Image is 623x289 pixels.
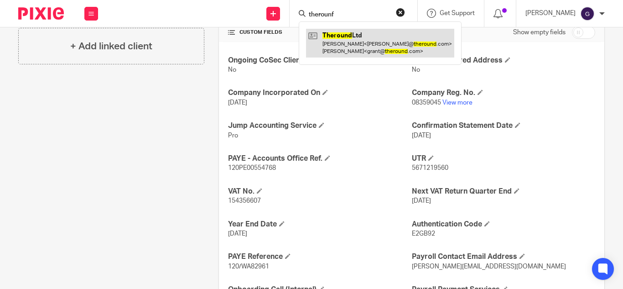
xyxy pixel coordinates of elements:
[228,100,247,106] span: [DATE]
[412,198,431,204] span: [DATE]
[308,11,390,19] input: Search
[228,121,411,131] h4: Jump Accounting Service
[18,7,64,20] img: Pixie
[228,165,276,171] span: 120PE00554768
[228,198,261,204] span: 154356607
[412,154,595,163] h4: UTR
[513,28,566,37] label: Show empty fields
[228,88,411,98] h4: Company Incorporated On
[412,88,595,98] h4: Company Reg. No.
[442,100,472,106] a: View more
[228,29,411,36] h4: CUSTOM FIELDS
[412,231,435,237] span: E2GB92
[70,39,152,53] h4: + Add linked client
[228,220,411,229] h4: Year End Date
[396,8,405,17] button: Clear
[412,100,441,106] span: 08359045
[412,252,595,262] h4: Payroll Contact Email Address
[228,56,411,65] h4: Ongoing CoSec Client
[525,9,576,18] p: [PERSON_NAME]
[412,56,595,65] h4: Jump Registered Address
[412,67,420,73] span: No
[412,187,595,196] h4: Next VAT Return Quarter End
[580,6,595,21] img: svg%3E
[412,220,595,229] h4: Authentication Code
[412,165,448,171] span: 5671219560
[228,252,411,262] h4: PAYE Reference
[228,132,238,139] span: Pro
[440,10,475,16] span: Get Support
[228,67,236,73] span: No
[228,187,411,196] h4: VAT No.
[228,154,411,163] h4: PAYE - Accounts Office Ref.
[412,132,431,139] span: [DATE]
[412,263,566,270] span: [PERSON_NAME][EMAIL_ADDRESS][DOMAIN_NAME]
[228,263,269,270] span: 120/WA82961
[412,121,595,131] h4: Confirmation Statement Date
[228,231,247,237] span: [DATE]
